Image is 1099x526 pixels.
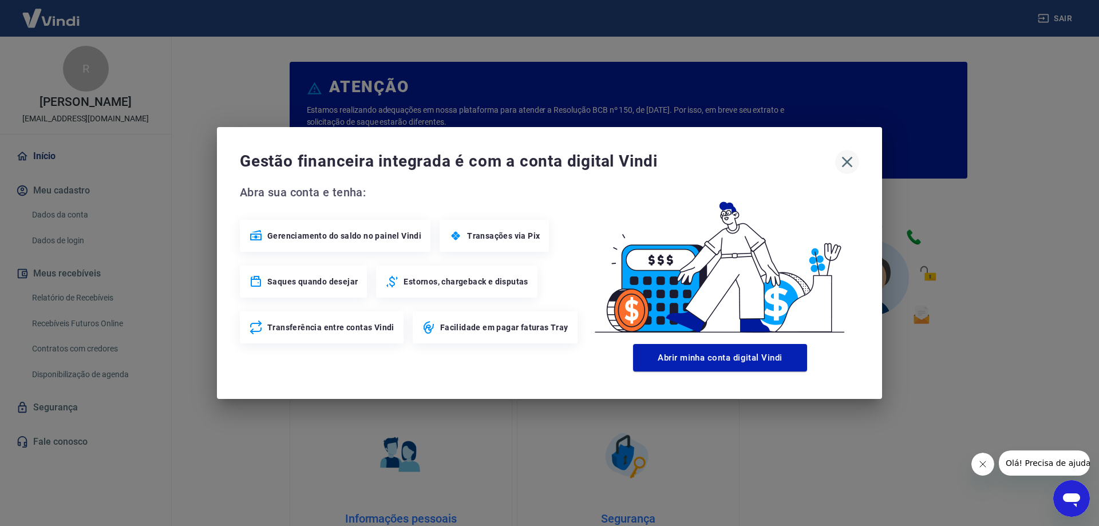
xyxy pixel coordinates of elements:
[7,8,96,17] span: Olá! Precisa de ajuda?
[440,322,568,333] span: Facilidade em pagar faturas Tray
[404,276,528,287] span: Estornos, chargeback e disputas
[240,183,581,201] span: Abra sua conta e tenha:
[267,276,358,287] span: Saques quando desejar
[467,230,540,242] span: Transações via Pix
[633,344,807,371] button: Abrir minha conta digital Vindi
[999,450,1090,476] iframe: Mensagem da empresa
[267,230,421,242] span: Gerenciamento do saldo no painel Vindi
[1053,480,1090,517] iframe: Botão para abrir a janela de mensagens
[267,322,394,333] span: Transferência entre contas Vindi
[581,183,859,339] img: Good Billing
[240,150,835,173] span: Gestão financeira integrada é com a conta digital Vindi
[971,453,994,476] iframe: Fechar mensagem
